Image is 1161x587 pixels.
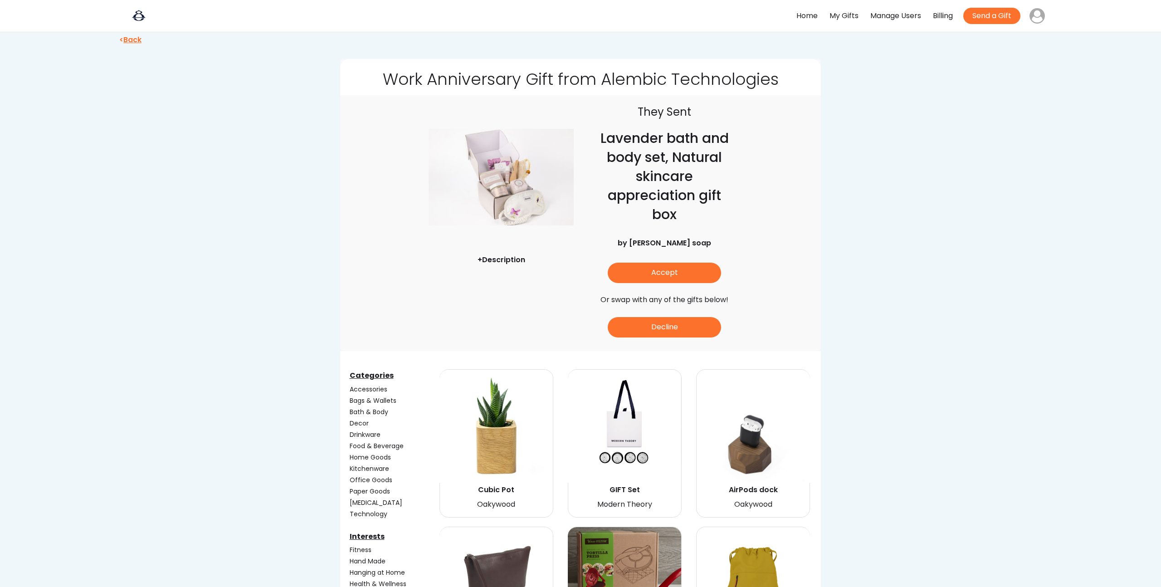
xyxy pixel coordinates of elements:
[350,531,385,542] u: Interests
[350,545,438,555] div: Fitness
[350,509,438,519] div: Technology
[350,487,438,496] div: Paper Goods
[350,453,438,462] div: Home Goods
[350,385,438,394] div: Accessories
[796,10,818,23] div: Home
[569,484,680,495] div: GIFT Set
[598,238,731,249] div: by [PERSON_NAME] soap
[933,10,953,23] div: Billing
[441,498,551,511] div: Oakywood
[697,370,810,483] img: img-10.jpg
[569,498,680,511] div: Modern Theory
[600,293,728,307] div: Or swap with any of the gifts below!
[116,8,161,24] img: ALE_Logo_bug_navy_large.jpg
[118,37,585,46] div: <
[829,10,859,23] div: My Gifts
[478,254,525,265] div: +Description
[350,557,438,566] div: Hand Made
[441,484,551,495] div: Cubic Pot
[350,568,438,577] div: Hanging at Home
[350,464,438,474] div: Kitchenware
[870,10,921,23] div: Manage Users
[638,104,691,120] div: They Sent
[963,8,1020,24] button: Send a Gift
[123,34,141,45] u: Back
[350,419,438,428] div: Decor
[698,484,809,495] div: AirPods dock
[350,370,394,381] u: Categories
[568,370,681,483] img: boxandtealights_v1.jpg
[350,441,438,451] div: Food & Beverage
[596,129,732,224] div: Lavender bath and body set, Natural skincare appreciation gift box
[439,370,553,483] img: img-11_10603a54-be4c-487d-9a1a-ab7cacf210a9.jpg
[383,68,779,91] div: Work Anniversary Gift from Alembic Technologies
[429,104,574,249] img: NaturalLavenderskincaregiftbox-lizush_2_300x.jpg
[350,407,438,417] div: Bath & Body
[698,498,809,511] div: Oakywood
[350,475,438,485] div: Office Goods
[608,263,721,283] button: Accept
[350,396,438,406] div: Bags & Wallets
[350,430,438,440] div: Drinkware
[350,498,438,508] div: [MEDICAL_DATA]
[608,317,721,338] button: Decline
